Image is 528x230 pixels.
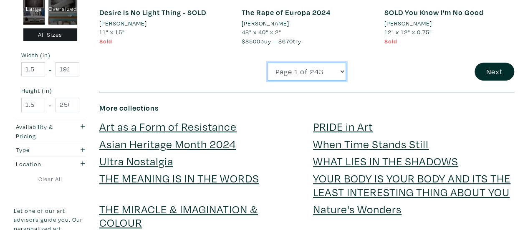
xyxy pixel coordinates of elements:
[313,202,402,216] a: Nature's Wonders
[384,19,432,28] li: [PERSON_NAME]
[99,119,237,134] a: Art as a Form of Resistance
[313,154,458,168] a: WHAT LIES IN THE SHADOWS
[384,19,514,28] a: [PERSON_NAME]
[99,171,259,185] a: THE MEANING IS IN THE WORDS
[49,63,52,75] span: -
[242,37,301,45] span: buy — try
[16,122,65,140] div: Availability & Pricing
[21,52,79,58] small: Width (in)
[16,145,65,154] div: Type
[16,159,65,169] div: Location
[242,19,371,28] a: [PERSON_NAME]
[23,28,78,41] div: All Sizes
[99,136,236,151] a: Asian Heritage Month 2024
[49,99,52,111] span: -
[242,28,281,36] span: 48" x 40" x 2"
[99,19,147,28] li: [PERSON_NAME]
[99,37,112,45] span: Sold
[99,202,258,230] a: THE MIRACLE & IMAGINATION & COLOUR
[278,37,293,45] span: $670
[475,63,514,81] button: Next
[242,8,331,17] a: The Rape of Europa 2024
[14,174,87,184] a: Clear All
[313,171,510,199] a: YOUR BODY IS YOUR BODY AND ITS THE LEAST INTERESTING THING ABOUT YOU
[14,120,87,142] button: Availability & Pricing
[384,28,432,36] span: 12" x 12" x 0.75"
[99,19,229,28] a: [PERSON_NAME]
[21,88,79,94] small: Height (in)
[99,28,125,36] span: 11" x 15"
[242,37,260,45] span: $8500
[14,157,87,171] button: Location
[99,8,206,17] a: Desire Is No Light Thing - SOLD
[313,136,429,151] a: When Time Stands Still
[99,154,173,168] a: Ultra Nostalgia
[99,104,514,113] h6: More collections
[313,119,373,134] a: PRIDE in Art
[384,37,397,45] span: Sold
[384,8,484,17] a: SOLD You Know I'm No Good
[14,143,87,157] button: Type
[242,19,289,28] li: [PERSON_NAME]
